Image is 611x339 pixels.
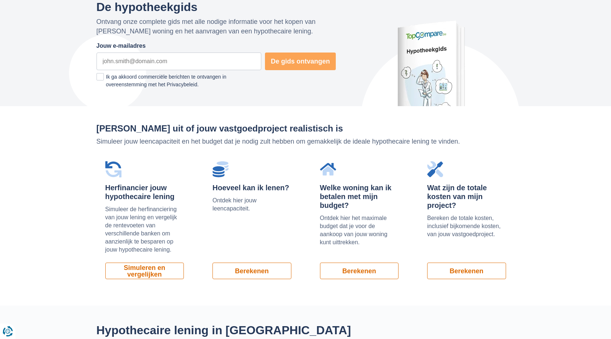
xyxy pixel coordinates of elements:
img: Wat zijn de totale kosten van mijn project? [427,161,443,177]
img: De hypotheekgids [390,16,471,106]
p: Simuleer de herfinanciering van jouw lening en vergelijk de rentevoeten van verschillende banken ... [105,205,184,254]
img: Herfinancier jouw hypothecaire lening [105,161,121,177]
a: Simuleren en vergelijken [105,263,184,279]
p: Simuleer jouw leencapaciteit en het budget dat je nodig zult hebben om gemakkelijk de ideale hypo... [97,137,515,147]
h2: [PERSON_NAME] uit of jouw vastgoedproject realistisch is [97,124,515,133]
a: Berekenen [427,263,506,279]
img: Welke woning kan ik betalen met mijn budget? [320,161,336,177]
label: Ik ga akkoord commerciële berichten te ontvangen in overeenstemming met het Privacybeleid. [97,73,261,89]
a: Berekenen [320,263,399,279]
div: Hoeveel kan ik lenen? [212,183,291,192]
p: Bereken de totale kosten, inclusief bijkomende kosten, van jouw vastgoedproject. [427,214,506,238]
p: Ontvang onze complete gids met alle nodige informatie voor het kopen van [PERSON_NAME] woning en ... [97,17,336,36]
h2: De hypotheekgids [97,1,336,14]
p: Ontdek hier jouw leencapaciteit. [212,196,291,213]
div: Welke woning kan ik betalen met mijn budget? [320,183,399,210]
img: Hoeveel kan ik lenen? [212,161,229,177]
p: Ontdek hier het maximale budget dat je voor de aankoop van jouw woning kunt uittrekken. [320,214,399,246]
div: Wat zijn de totale kosten van mijn project? [427,183,506,210]
h2: Hypothecaire lening in [GEOGRAPHIC_DATA] [97,323,372,337]
input: john.smith@domain.com [97,53,261,70]
button: De gids ontvangen [265,53,336,70]
label: Jouw e-mailadres [97,42,146,50]
a: Berekenen [212,263,291,279]
div: Herfinancier jouw hypothecaire lening [105,183,184,201]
